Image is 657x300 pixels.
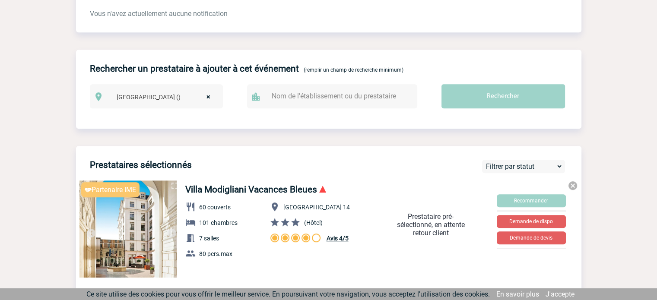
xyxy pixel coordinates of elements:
[546,290,574,298] a: J'accepte
[270,202,280,212] img: baseline_location_on_white_24dp-b.png
[185,184,317,195] a: Villa Modigliani Vacances Bleues
[90,9,228,18] span: Vous n'avez actuellement aucune notification
[90,63,299,74] h4: Rechercher un prestataire à ajouter à cet événement
[113,91,219,103] span: Ile de France ()
[327,235,349,242] span: Avis 4/5
[86,290,490,298] span: Ce site utilise des cookies pour vous offrir le meilleur service. En poursuivant votre navigation...
[81,182,140,197] div: Partenaire IME
[270,90,403,102] input: Nom de l'établissement ou du prestataire
[497,194,566,207] button: Recommander
[568,180,578,193] a: Vous êtes sur le point de supprimer ce prestataire de votre sélection. Souhaitez-vous confirmer c...
[496,290,539,298] a: En savoir plus
[199,219,238,226] span: 101 chambres
[199,204,231,211] span: 60 couverts
[319,186,326,193] span: Risque très élevé
[206,91,210,103] span: ×
[304,67,403,73] span: (remplir un champ de recherche minimum)
[497,231,566,244] button: Demande de devis
[441,84,565,108] input: Rechercher
[90,160,192,170] h4: Prestataires sélectionnés
[199,235,219,242] span: 7 salles
[199,250,232,257] span: 80 pers.max
[79,180,177,278] img: 1.jpg
[497,215,566,228] button: Demande de dispo
[283,204,350,211] span: [GEOGRAPHIC_DATA] 14
[85,188,92,192] img: partnaire IME
[304,219,323,226] span: (Hôtel)
[393,212,469,237] p: Prestataire pré-sélectionné, en attente retour client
